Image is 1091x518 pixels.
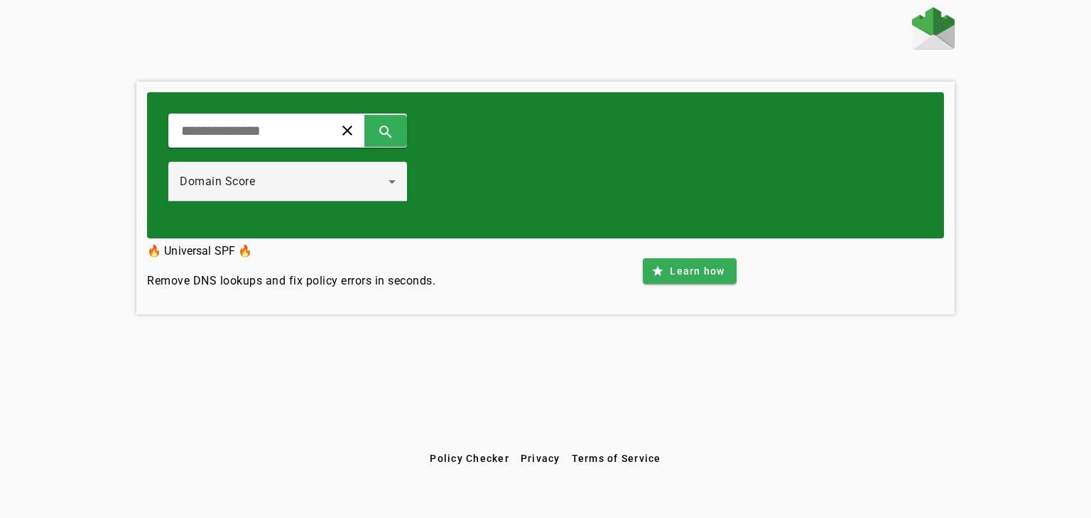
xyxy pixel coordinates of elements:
[515,446,566,471] button: Privacy
[180,175,255,188] span: Domain Score
[912,7,955,53] a: Home
[912,7,955,50] img: Fraudmarc Logo
[643,258,736,284] button: Learn how
[670,264,724,278] span: Learn how
[572,453,661,464] span: Terms of Service
[566,446,667,471] button: Terms of Service
[424,446,515,471] button: Policy Checker
[147,241,435,261] h3: 🔥 Universal SPF 🔥
[521,453,560,464] span: Privacy
[147,272,435,290] h4: Remove DNS lookups and fix policy errors in seconds.
[430,453,509,464] span: Policy Checker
